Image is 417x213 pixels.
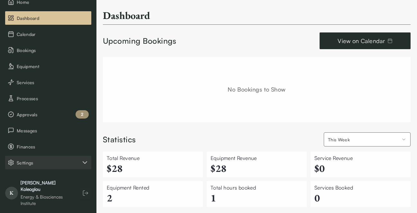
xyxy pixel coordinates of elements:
[5,187,18,200] span: K
[314,184,407,191] div: Services Booked
[107,184,199,191] div: Equipment Rented
[5,108,91,121] button: Approvals
[17,143,89,150] span: Finances
[5,124,91,137] button: Messages
[5,156,91,169] button: Settings
[320,32,411,49] a: View on Calendar
[338,36,385,45] span: View on Calendar
[103,134,136,145] div: Statistics
[107,191,199,204] h2: 2
[17,15,89,22] span: Dashboard
[5,92,91,105] button: Processes
[103,9,150,22] h2: Dashboard
[17,111,89,118] span: Approvals
[5,43,91,57] button: Bookings
[80,187,91,199] button: Log out
[5,59,91,73] button: Equipment
[103,57,411,122] div: No Bookings to Show
[211,162,303,175] h2: $ 28
[17,47,89,54] span: Bookings
[5,75,91,89] button: Services
[5,140,91,153] button: Finances
[5,156,91,169] div: Settings sub items
[314,154,407,162] div: Service Revenue
[17,31,89,38] span: Calendar
[314,191,407,204] h2: 0
[21,180,73,192] div: [PERSON_NAME] Koleoglou
[5,27,91,41] button: Calendar
[17,127,89,134] span: Messages
[17,63,89,70] span: Equipment
[107,162,199,175] h2: $ 28
[17,159,81,166] span: Settings
[211,184,303,191] div: Total hours booked
[21,194,73,207] div: Energy & Biosciences Institute
[107,154,199,162] div: Total Revenue
[5,11,91,25] button: Dashboard
[17,79,89,86] span: Services
[103,36,176,47] div: Upcoming Bookings
[324,132,411,146] button: Select your affiliation
[314,162,407,175] h2: $ 0
[211,154,303,162] div: Equipment Revenue
[211,191,303,204] h2: 1
[76,110,89,119] div: 2
[17,95,89,102] span: Processes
